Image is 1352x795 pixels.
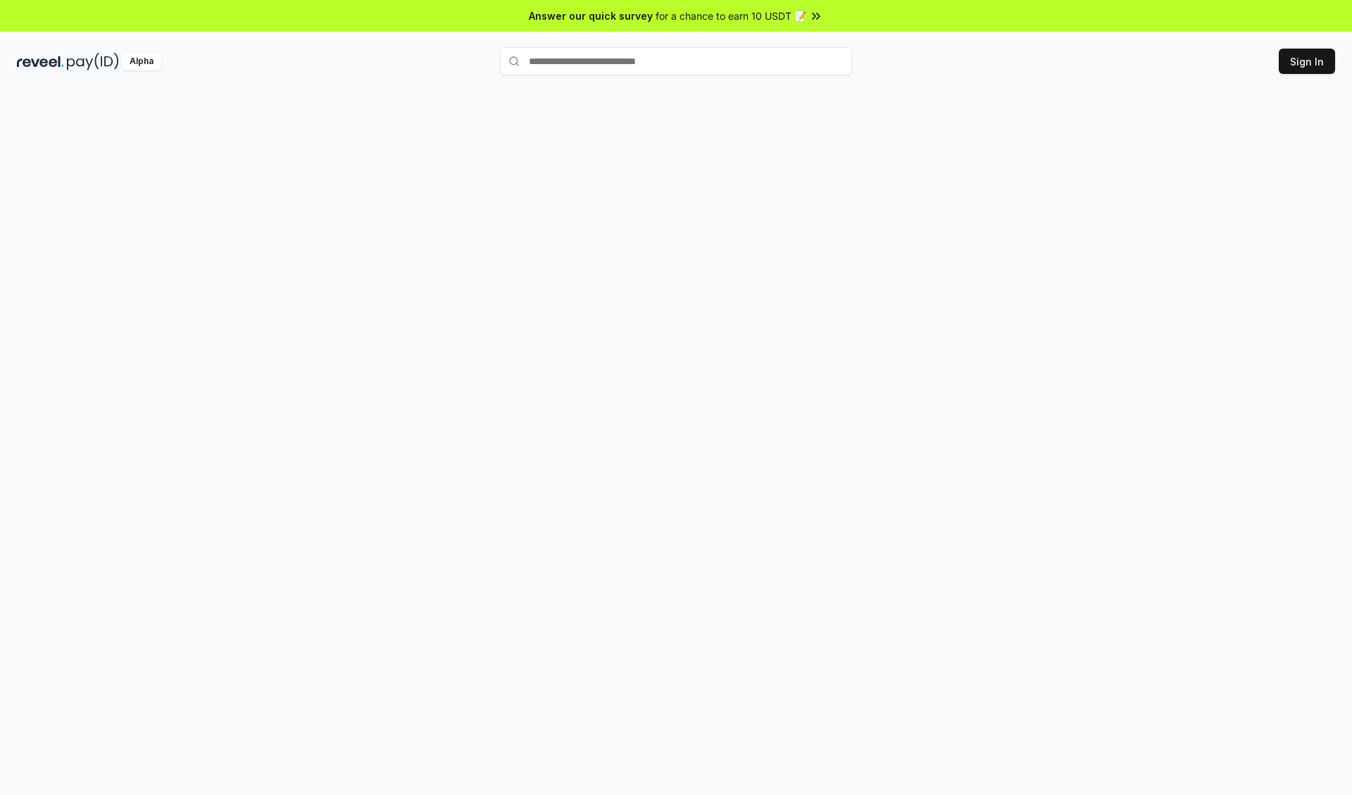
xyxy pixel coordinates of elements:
span: Answer our quick survey [529,8,653,23]
div: Alpha [122,53,161,70]
button: Sign In [1279,49,1335,74]
span: for a chance to earn 10 USDT 📝 [656,8,806,23]
img: reveel_dark [17,53,64,70]
img: pay_id [67,53,119,70]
